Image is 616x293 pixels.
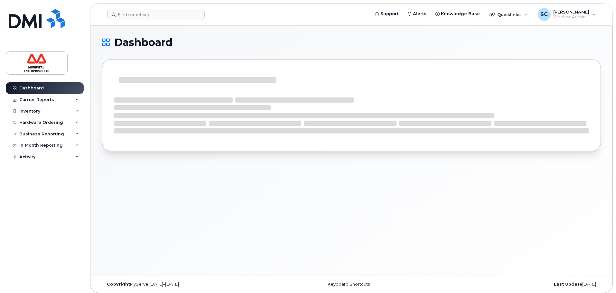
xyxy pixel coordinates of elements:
div: [DATE] [434,282,601,287]
div: MyServe [DATE]–[DATE] [102,282,268,287]
a: Keyboard Shortcuts [328,282,370,287]
span: Dashboard [114,38,173,47]
strong: Copyright [107,282,130,287]
strong: Last Update [554,282,582,287]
